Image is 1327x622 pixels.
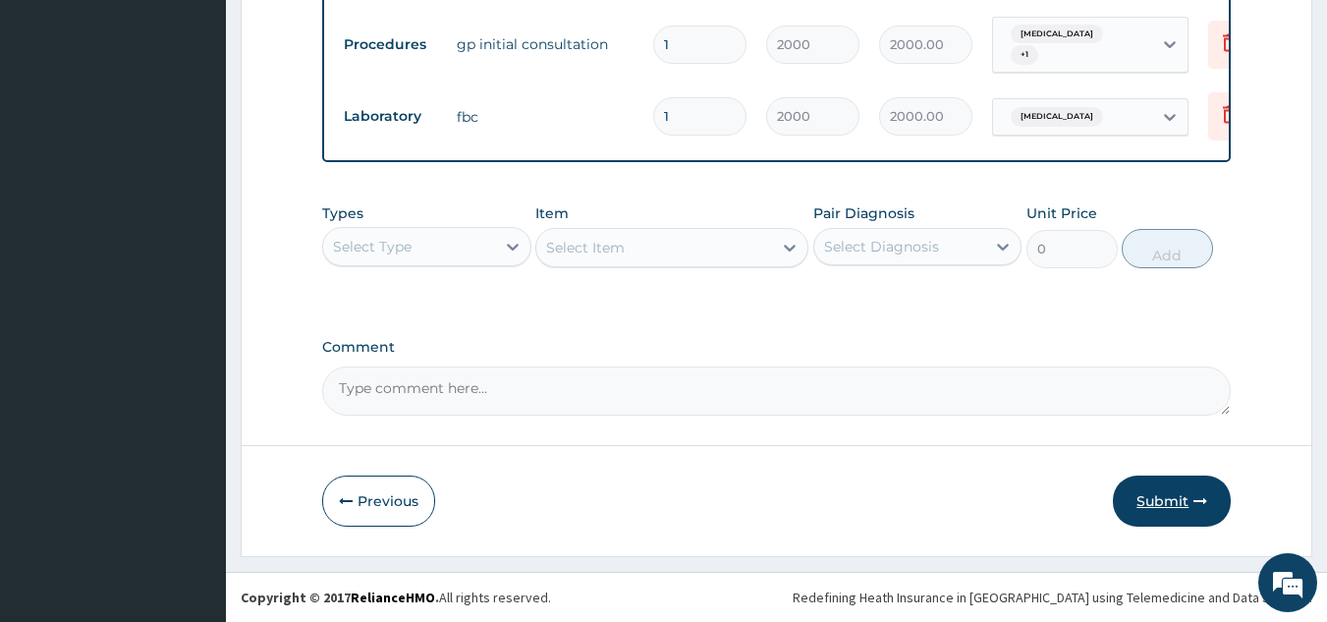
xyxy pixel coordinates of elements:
[114,186,271,384] span: We're online!
[322,339,1232,356] label: Comment
[226,572,1327,622] footer: All rights reserved.
[813,203,914,223] label: Pair Diagnosis
[334,27,447,63] td: Procedures
[36,98,80,147] img: d_794563401_company_1708531726252_794563401
[1011,45,1038,65] span: + 1
[1122,229,1213,268] button: Add
[241,589,439,606] strong: Copyright © 2017 .
[102,110,330,136] div: Chat with us now
[793,588,1312,607] div: Redefining Heath Insurance in [GEOGRAPHIC_DATA] using Telemedicine and Data Science!
[333,237,412,256] div: Select Type
[1026,203,1097,223] label: Unit Price
[322,476,435,527] button: Previous
[10,414,374,482] textarea: Type your message and hit 'Enter'
[351,589,435,606] a: RelianceHMO
[447,25,643,64] td: gp initial consultation
[1011,25,1103,44] span: [MEDICAL_DATA]
[824,237,939,256] div: Select Diagnosis
[334,98,447,135] td: Laboratory
[1011,107,1103,127] span: [MEDICAL_DATA]
[322,205,363,222] label: Types
[535,203,569,223] label: Item
[1113,476,1231,527] button: Submit
[447,97,643,137] td: fbc
[322,10,369,57] div: Minimize live chat window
